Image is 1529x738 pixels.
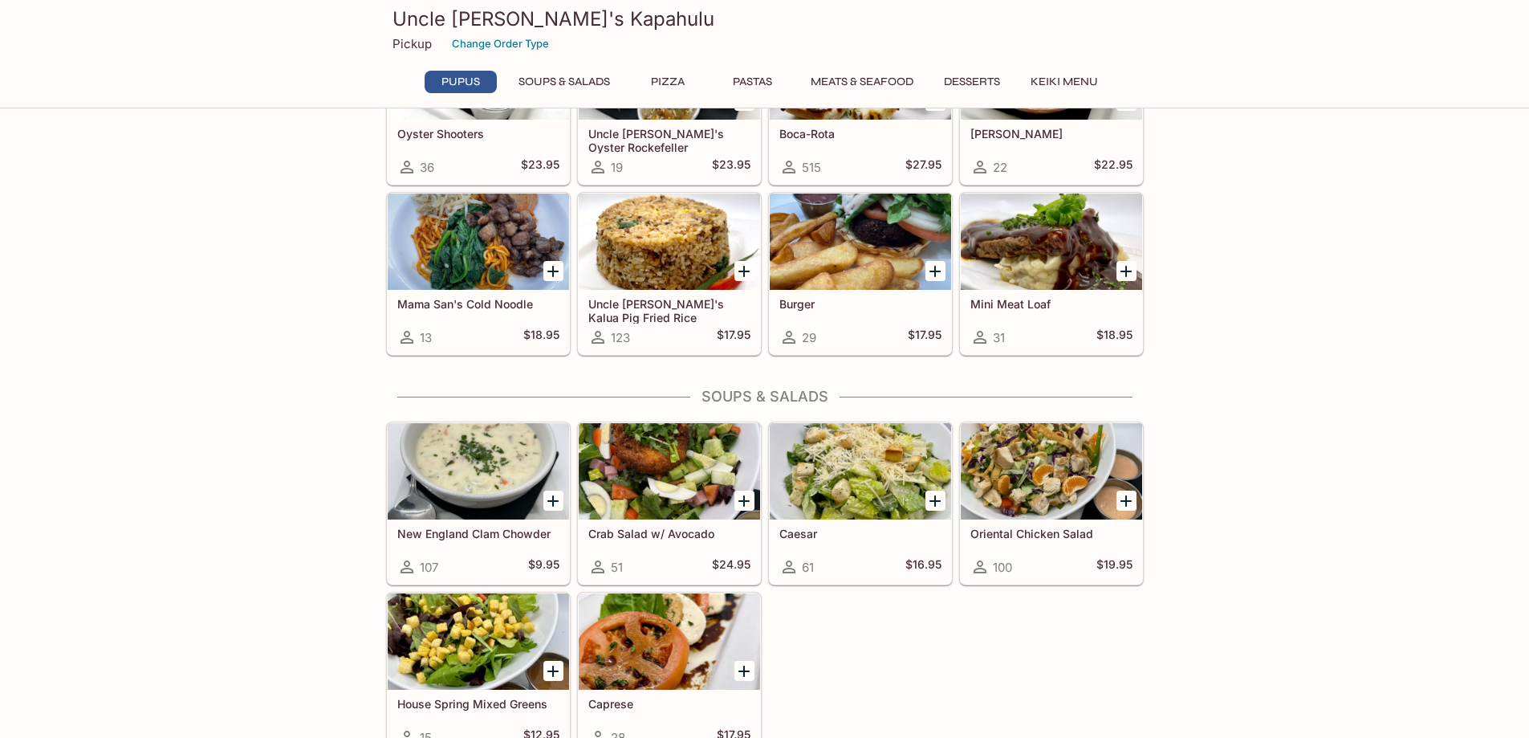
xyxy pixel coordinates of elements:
button: Pizza [632,71,704,93]
button: Add Crab Salad w/ Avocado [734,491,754,511]
span: 100 [993,560,1012,575]
h5: $27.95 [905,157,941,177]
a: Oriental Chicken Salad100$19.95 [960,422,1143,585]
button: Soups & Salads [510,71,619,93]
h5: Caesar [779,527,941,540]
a: Burger29$17.95 [769,193,952,355]
span: 13 [420,330,432,345]
h5: Oyster Shooters [397,127,559,141]
h5: Caprese [588,697,750,711]
button: Pupus [425,71,497,93]
div: New England Clam Chowder [388,423,569,520]
button: Add Burger [925,261,945,281]
h5: Burger [779,297,941,311]
h5: $24.95 [712,557,750,577]
span: 29 [802,330,816,345]
div: Burger [770,194,951,290]
div: Caesar [770,423,951,520]
div: Crab Salad w/ Avocado [579,423,760,520]
div: Caprese [579,593,760,690]
h5: Mama San's Cold Noodle [397,297,559,311]
p: Pickup [392,36,432,51]
button: Add Mama San's Cold Noodle [543,261,563,281]
h5: $23.95 [521,157,559,177]
h5: Oriental Chicken Salad [970,527,1133,540]
button: Add Caesar [925,491,945,511]
div: Uncle Bo's Oyster Rockefeller [579,23,760,120]
h5: $18.95 [523,328,559,347]
h5: Crab Salad w/ Avocado [588,527,750,540]
h3: Uncle [PERSON_NAME]'s Kapahulu [392,6,1137,31]
button: Desserts [935,71,1009,93]
h5: $22.95 [1094,157,1133,177]
h5: $17.95 [717,328,750,347]
span: 22 [993,160,1007,175]
div: Mini Meat Loaf [961,194,1142,290]
h5: Boca-Rota [779,127,941,141]
div: Boca-Rota [770,23,951,120]
button: Add Mini Meat Loaf [1116,261,1137,281]
a: Crab Salad w/ Avocado51$24.95 [578,422,761,585]
span: 107 [420,560,438,575]
span: 19 [611,160,623,175]
div: House Spring Mixed Greens [388,593,569,690]
div: Ahi Poke [961,23,1142,120]
a: Uncle [PERSON_NAME]'s Kalua Pig Fried Rice123$17.95 [578,193,761,355]
div: Uncle Bo's Kalua Pig Fried Rice [579,194,760,290]
div: Mama San's Cold Noodle [388,194,569,290]
h5: $19.95 [1096,557,1133,577]
button: Add Oriental Chicken Salad [1116,491,1137,511]
span: 61 [802,560,814,575]
button: Change Order Type [445,31,556,56]
h5: House Spring Mixed Greens [397,697,559,711]
div: Oyster Shooters [388,23,569,120]
a: Mini Meat Loaf31$18.95 [960,193,1143,355]
h5: Uncle [PERSON_NAME]'s Oyster Rockefeller [588,127,750,153]
a: Caesar61$16.95 [769,422,952,585]
button: Pastas [717,71,789,93]
button: Keiki Menu [1022,71,1107,93]
div: Oriental Chicken Salad [961,423,1142,520]
button: Meats & Seafood [802,71,922,93]
h5: $18.95 [1096,328,1133,347]
span: 36 [420,160,434,175]
a: New England Clam Chowder107$9.95 [387,422,570,585]
h5: $9.95 [528,557,559,577]
h5: Uncle [PERSON_NAME]'s Kalua Pig Fried Rice [588,297,750,324]
button: Add House Spring Mixed Greens [543,661,563,681]
h5: Mini Meat Loaf [970,297,1133,311]
span: 51 [611,560,623,575]
h5: $16.95 [905,557,941,577]
button: Add Caprese [734,661,754,681]
span: 515 [802,160,821,175]
h5: [PERSON_NAME] [970,127,1133,141]
span: 123 [611,330,630,345]
button: Add Uncle Bo's Kalua Pig Fried Rice [734,261,754,281]
h5: $17.95 [908,328,941,347]
a: Mama San's Cold Noodle13$18.95 [387,193,570,355]
h5: New England Clam Chowder [397,527,559,540]
h5: $23.95 [712,157,750,177]
h4: Soups & Salads [386,388,1144,406]
button: Add New England Clam Chowder [543,491,563,511]
span: 31 [993,330,1005,345]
